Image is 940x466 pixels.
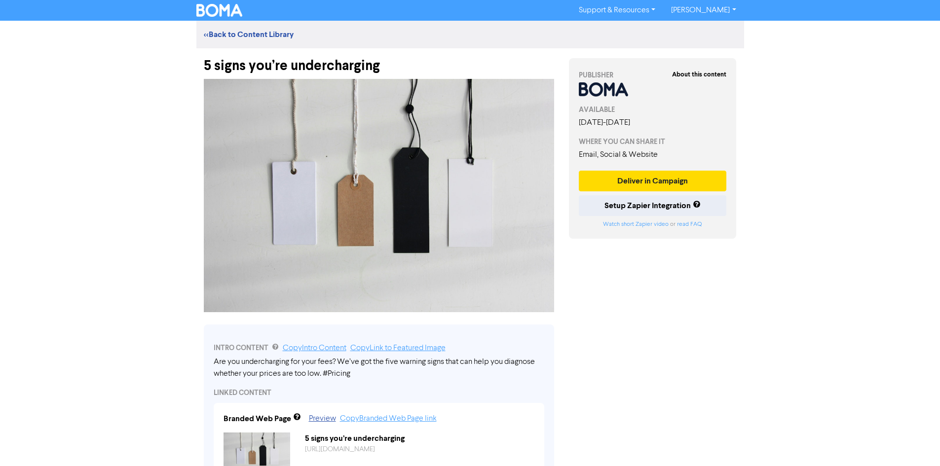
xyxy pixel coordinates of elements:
[579,70,727,80] div: PUBLISHER
[579,105,727,115] div: AVAILABLE
[579,220,727,229] div: or
[571,2,663,18] a: Support & Resources
[214,342,544,354] div: INTRO CONTENT
[340,415,437,423] a: Copy Branded Web Page link
[214,356,544,380] div: Are you undercharging for your fees? We’ve got the five warning signs that can help you diagnose ...
[283,344,346,352] a: Copy Intro Content
[672,71,726,78] strong: About this content
[579,195,727,216] button: Setup Zapier Integration
[309,415,336,423] a: Preview
[663,2,744,18] a: [PERSON_NAME]
[305,446,375,453] a: [URL][DOMAIN_NAME]
[579,117,727,129] div: [DATE] - [DATE]
[579,137,727,147] div: WHERE YOU CAN SHARE IT
[214,388,544,398] div: LINKED CONTENT
[196,4,243,17] img: BOMA Logo
[891,419,940,466] iframe: Chat Widget
[224,413,291,425] div: Branded Web Page
[579,149,727,161] div: Email, Social & Website
[204,48,554,74] div: 5 signs you’re undercharging
[603,221,669,227] a: Watch short Zapier video
[298,444,542,455] div: https://public2.bomamarketing.com/cp/liH3u0fbhiSZpuZUvZ4Da?sa=VMgytnF0
[350,344,446,352] a: Copy Link to Featured Image
[677,221,702,227] a: read FAQ
[579,171,727,191] button: Deliver in Campaign
[204,30,294,39] a: <<Back to Content Library
[298,432,542,444] div: 5 signs you’re undercharging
